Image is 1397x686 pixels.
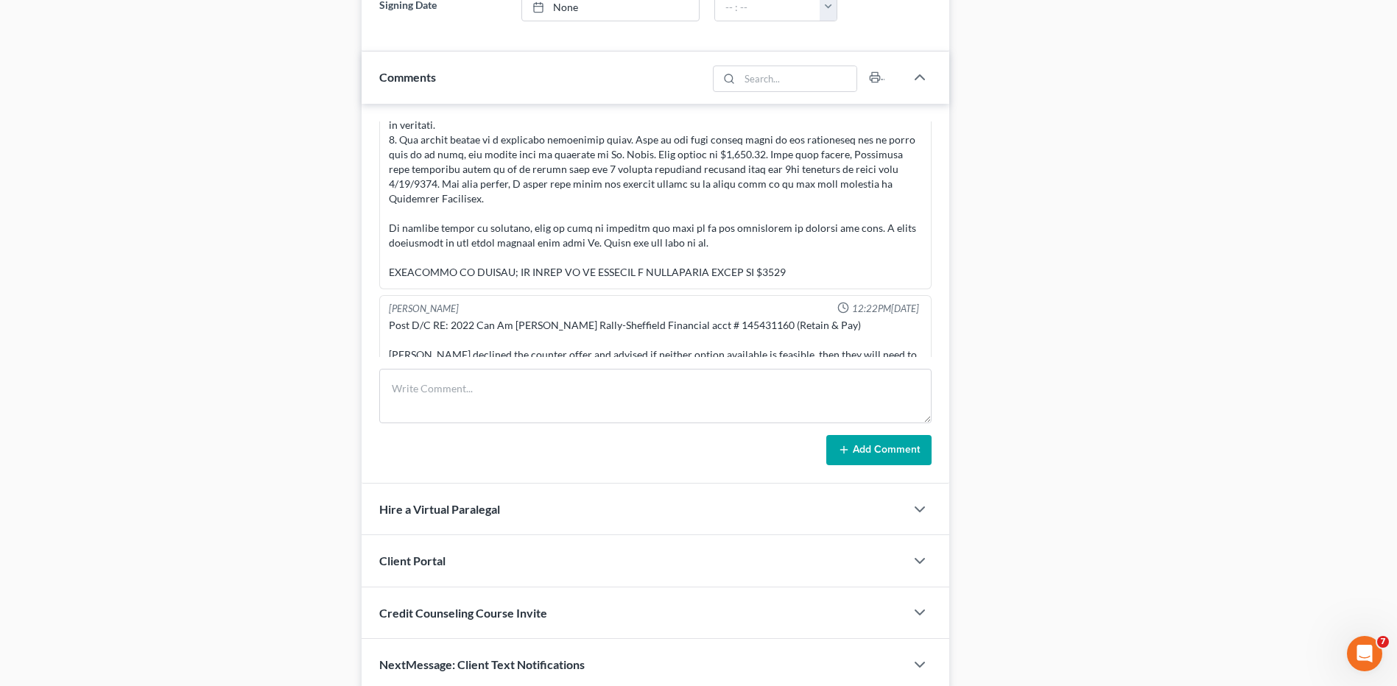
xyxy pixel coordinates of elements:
[389,29,922,280] div: Lore I/D SI: 2086 Ame Co Adipi Elits-Doeiusmod Temporinc utla # 027152298 (Etdolo & Mag) Aliqua e...
[389,302,459,316] div: [PERSON_NAME]
[379,657,585,671] span: NextMessage: Client Text Notifications
[1377,636,1389,648] span: 7
[389,318,922,392] div: Post D/C RE: 2022 Can Am [PERSON_NAME] Rally-Sheffield Financial acct # 145431160 (Retain & Pay) ...
[852,302,919,316] span: 12:22PM[DATE]
[379,502,500,516] span: Hire a Virtual Paralegal
[739,66,856,91] input: Search...
[379,70,436,84] span: Comments
[379,606,547,620] span: Credit Counseling Course Invite
[379,554,446,567] span: Client Portal
[826,435,932,466] button: Add Comment
[1347,636,1382,671] iframe: Intercom live chat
